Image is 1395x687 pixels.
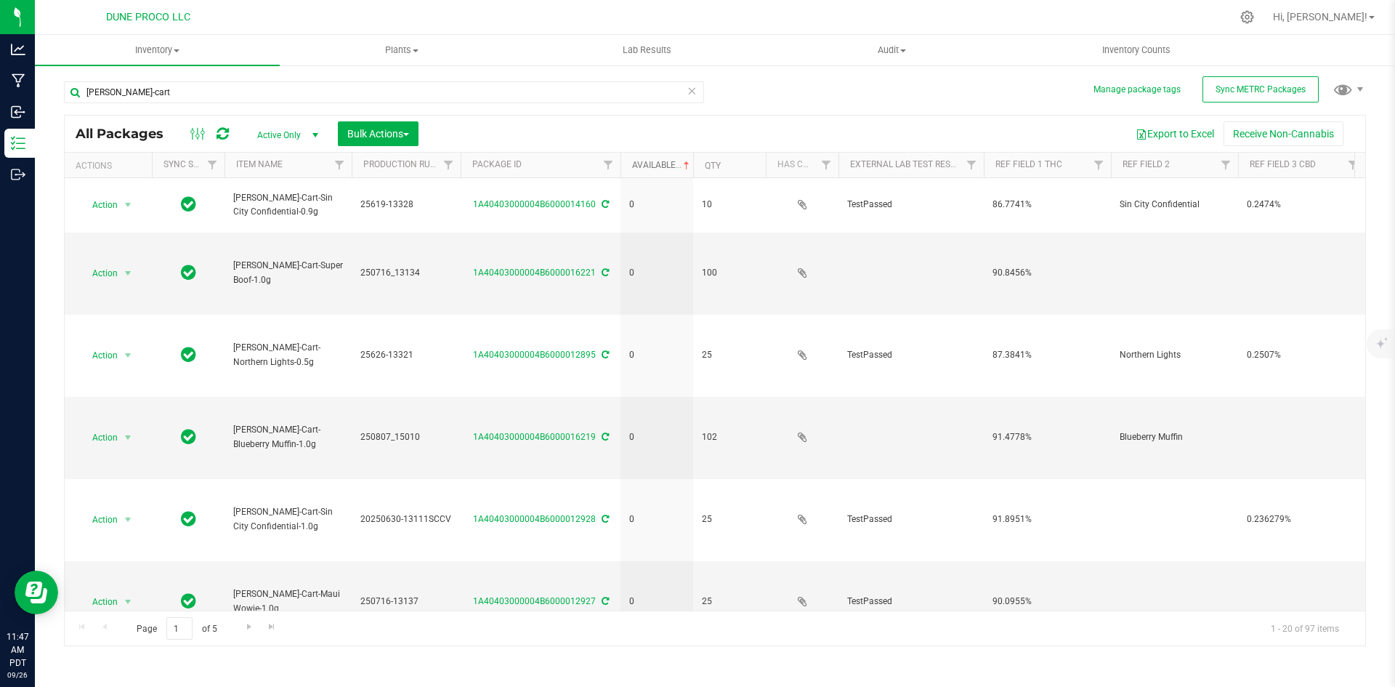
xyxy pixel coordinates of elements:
[79,427,118,448] span: Action
[473,350,596,360] a: 1A40403000004B6000012895
[603,44,691,57] span: Lab Results
[233,423,343,451] span: [PERSON_NAME]-Cart-Blueberry Muffin-1.0g
[64,81,704,103] input: Search Package ID, Item Name, SKU, Lot or Part Number...
[11,42,25,57] inline-svg: Analytics
[79,195,118,215] span: Action
[360,266,452,280] span: 250716_13134
[995,159,1062,169] a: Ref Field 1 THC
[1120,430,1229,444] span: Blueberry Muffin
[705,161,721,171] a: Qty
[599,596,609,606] span: Sync from Compliance System
[629,198,684,212] span: 0
[473,199,596,209] a: 1A40403000004B6000014160
[1247,198,1356,212] span: 0.2474%
[702,513,757,526] span: 25
[262,617,283,637] a: Go to the last page
[363,159,437,169] a: Production Run
[1238,10,1256,24] div: Manage settings
[992,595,1102,608] span: 90.0955%
[233,191,343,219] span: [PERSON_NAME]-Cart-Sin City Confidential-0.9g
[1093,84,1181,96] button: Manage package tags
[1083,44,1190,57] span: Inventory Counts
[992,430,1102,444] span: 91.4778%
[233,259,343,286] span: [PERSON_NAME]-Cart-Super Boof-1.0g
[629,348,684,362] span: 0
[119,592,137,612] span: select
[11,136,25,150] inline-svg: Inventory
[629,266,684,280] span: 0
[360,430,452,444] span: 250807_15010
[201,153,225,177] a: Filter
[702,430,757,444] span: 102
[76,161,146,171] div: Actions
[632,160,692,170] a: Available
[1247,348,1356,362] span: 0.2507%
[847,198,975,212] span: TestPassed
[347,128,409,140] span: Bulk Actions
[11,73,25,88] inline-svg: Manufacturing
[119,195,137,215] span: select
[328,153,352,177] a: Filter
[360,348,452,362] span: 25626-13321
[181,262,196,283] span: In Sync
[629,595,684,608] span: 0
[525,35,769,65] a: Lab Results
[992,348,1102,362] span: 87.3841%
[992,266,1102,280] span: 90.8456%
[847,348,975,362] span: TestPassed
[473,268,596,278] a: 1A40403000004B6000016221
[79,263,118,284] span: Action
[124,617,229,640] span: Page of 5
[166,617,193,640] input: 1
[233,505,343,533] span: [PERSON_NAME]-Cart-Sin City Confidential-1.0g
[360,595,452,608] span: 250716-13137
[1126,121,1224,146] button: Export to Excel
[360,513,452,526] span: 20250630-13111SCCV
[770,44,1014,57] span: Audit
[35,35,280,65] a: Inventory
[1120,348,1229,362] span: Northern Lights
[106,11,190,23] span: DUNE PROCO LLC
[702,198,757,212] span: 10
[814,153,838,177] a: Filter
[11,105,25,119] inline-svg: Inbound
[119,263,137,284] span: select
[599,514,609,524] span: Sync from Compliance System
[7,630,28,670] p: 11:47 AM PDT
[1224,121,1343,146] button: Receive Non-Cannabis
[79,592,118,612] span: Action
[238,617,259,637] a: Go to the next page
[236,159,283,169] a: Item Name
[181,591,196,611] span: In Sync
[629,513,684,526] span: 0
[233,587,343,615] span: [PERSON_NAME]-Cart-Maui Wowie-1.0g
[15,571,58,614] iframe: Resource center
[7,670,28,680] p: 09/26
[35,44,280,57] span: Inventory
[629,430,684,444] span: 0
[992,513,1102,526] span: 91.8951%
[599,432,609,442] span: Sync from Compliance System
[119,427,137,448] span: select
[233,341,343,369] span: [PERSON_NAME]-Cart-Northern Lights-0.5g
[280,35,525,65] a: Plants
[850,159,964,169] a: External Lab Test Result
[1014,35,1259,65] a: Inventory Counts
[163,159,219,169] a: Sync Status
[847,595,975,608] span: TestPassed
[1123,159,1170,169] a: Ref Field 2
[1087,153,1111,177] a: Filter
[702,595,757,608] span: 25
[360,198,452,212] span: 25619-13328
[119,510,137,530] span: select
[473,432,596,442] a: 1A40403000004B6000016219
[960,153,984,177] a: Filter
[280,44,524,57] span: Plants
[79,345,118,366] span: Action
[1202,76,1319,103] button: Sync METRC Packages
[992,198,1102,212] span: 86.7741%
[181,345,196,365] span: In Sync
[597,153,620,177] a: Filter
[76,126,178,142] span: All Packages
[181,427,196,447] span: In Sync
